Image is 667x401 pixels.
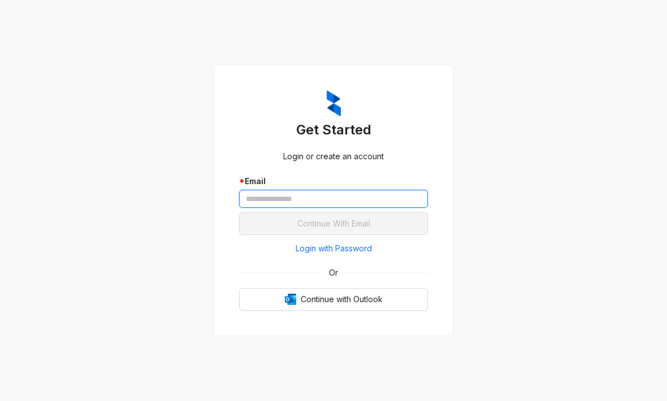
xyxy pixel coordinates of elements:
span: Continue with Outlook [301,293,383,306]
button: OutlookContinue with Outlook [239,288,428,311]
button: Login with Password [239,239,428,258]
button: Continue With Email [239,212,428,235]
div: Email [239,175,428,188]
h3: Get Started [239,121,428,139]
span: Login with Password [296,242,372,255]
img: Outlook [285,294,296,305]
img: ZumaIcon [327,90,341,116]
div: Login or create an account [239,150,428,163]
span: Or [321,267,346,279]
